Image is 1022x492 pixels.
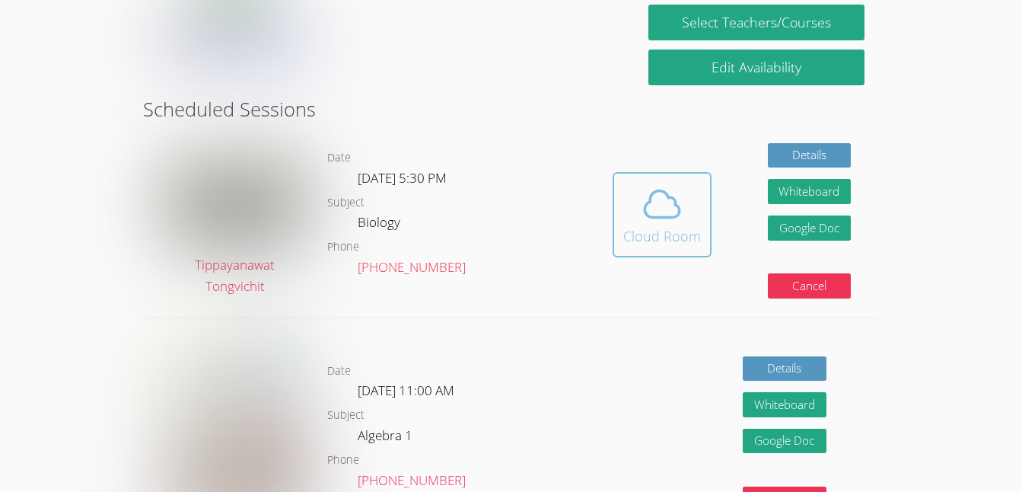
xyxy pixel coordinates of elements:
[327,451,359,470] dt: Phone
[648,50,864,85] a: Edit Availability
[623,225,701,247] div: Cloud Room
[768,179,852,204] button: Whiteboard
[327,193,365,212] dt: Subject
[613,172,712,257] button: Cloud Room
[327,362,351,381] dt: Date
[327,406,365,425] dt: Subject
[768,216,852,241] a: Google Doc
[743,429,826,454] a: Google Doc
[327,149,351,168] dt: Date
[768,143,852,168] a: Details
[358,382,454,399] span: [DATE] 11:00 AM
[358,425,415,451] dd: Algebra 1
[166,155,304,248] img: IMG_0561.jpeg
[768,273,852,299] button: Cancel
[358,471,466,489] a: [PHONE_NUMBER]
[743,356,826,382] a: Details
[648,5,864,40] a: Select Teachers/Courses
[358,258,466,276] a: [PHONE_NUMBER]
[358,212,403,238] dd: Biology
[166,155,304,299] a: Tippayanawat Tongvichit
[327,238,359,257] dt: Phone
[143,94,879,123] h2: Scheduled Sessions
[358,169,447,187] span: [DATE] 5:30 PM
[743,392,826,417] button: Whiteboard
